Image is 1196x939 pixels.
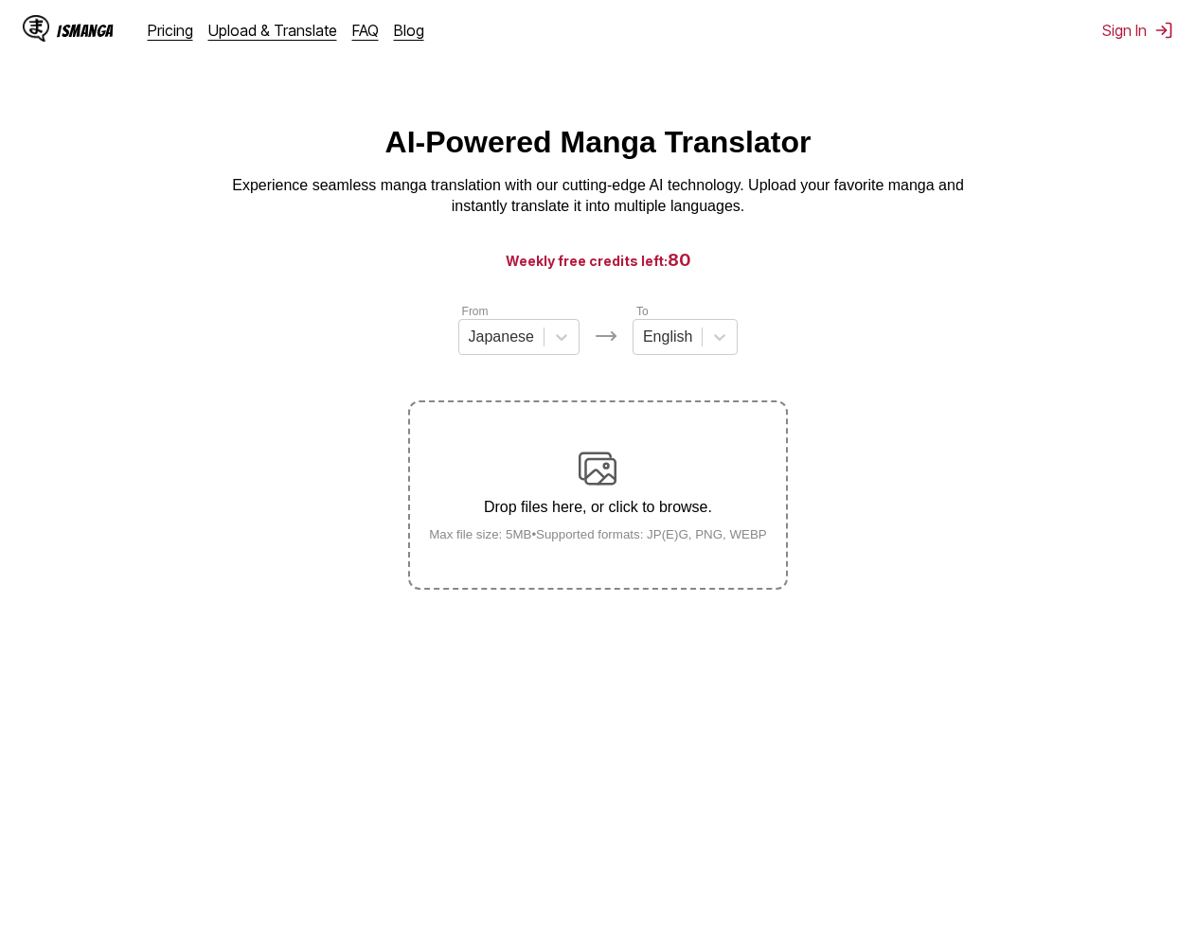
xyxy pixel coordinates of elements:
[636,305,649,318] label: To
[595,325,617,347] img: Languages icon
[220,175,977,218] p: Experience seamless manga translation with our cutting-edge AI technology. Upload your favorite m...
[352,21,379,40] a: FAQ
[668,250,691,270] span: 80
[414,527,782,541] small: Max file size: 5MB • Supported formats: JP(E)G, PNG, WEBP
[414,499,782,516] p: Drop files here, or click to browse.
[385,125,812,160] h1: AI-Powered Manga Translator
[57,22,114,40] div: IsManga
[394,21,424,40] a: Blog
[45,248,1151,272] h3: Weekly free credits left:
[462,305,489,318] label: From
[23,15,49,42] img: IsManga Logo
[208,21,337,40] a: Upload & Translate
[23,15,148,45] a: IsManga LogoIsManga
[148,21,193,40] a: Pricing
[1154,21,1173,40] img: Sign out
[1102,21,1173,40] button: Sign In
